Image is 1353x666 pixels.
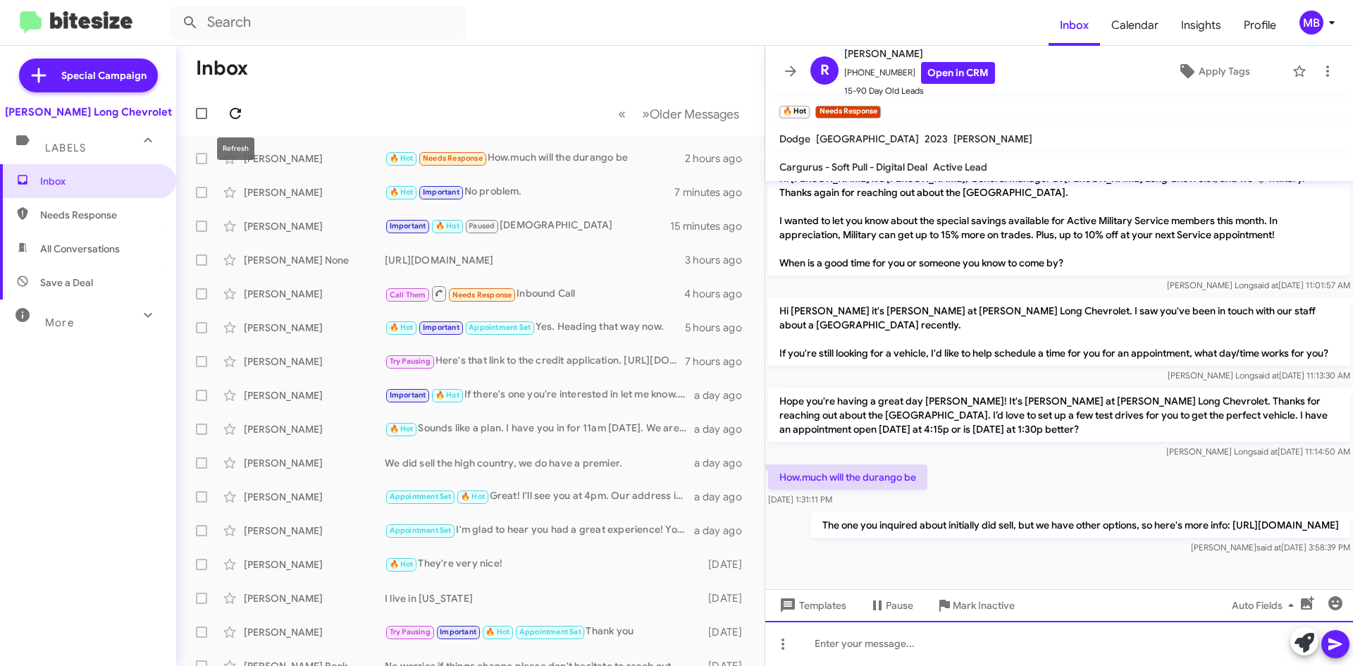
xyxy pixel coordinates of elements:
[385,421,694,437] div: Sounds like a plan. I have you in for 11am [DATE]. We are located at [STREET_ADDRESS]
[844,45,995,62] span: [PERSON_NAME]
[40,174,160,188] span: Inbox
[244,253,385,267] div: [PERSON_NAME] None
[685,152,753,166] div: 2 hours ago
[435,390,459,400] span: 🔥 Hot
[921,62,995,84] a: Open in CRM
[45,142,86,154] span: Labels
[385,218,670,234] div: [DEMOGRAPHIC_DATA]
[390,492,452,501] span: Appointment Set
[40,208,160,222] span: Needs Response
[779,132,810,145] span: Dodge
[815,106,880,118] small: Needs Response
[385,253,685,267] div: [URL][DOMAIN_NAME]
[925,593,1026,618] button: Mark Inactive
[1167,280,1350,290] span: [PERSON_NAME] Long [DATE] 11:01:57 AM
[385,319,685,335] div: Yes. Heading that way now.
[1254,370,1279,381] span: said at
[779,106,810,118] small: 🔥 Hot
[244,625,385,639] div: [PERSON_NAME]
[694,524,753,538] div: a day ago
[844,84,995,98] span: 15-90 Day Old Leads
[634,99,748,128] button: Next
[244,152,385,166] div: [PERSON_NAME]
[1287,11,1337,35] button: MB
[40,276,93,290] span: Save a Deal
[244,557,385,572] div: [PERSON_NAME]
[768,298,1350,366] p: Hi [PERSON_NAME] it's [PERSON_NAME] at [PERSON_NAME] Long Chevrolet. I saw you've been in touch w...
[694,388,753,402] div: a day ago
[435,221,459,230] span: 🔥 Hot
[886,593,913,618] span: Pause
[390,290,426,300] span: Call Them
[642,105,650,123] span: »
[244,354,385,369] div: [PERSON_NAME]
[390,221,426,230] span: Important
[1254,280,1278,290] span: said at
[244,287,385,301] div: [PERSON_NAME]
[816,132,919,145] span: [GEOGRAPHIC_DATA]
[684,287,753,301] div: 4 hours ago
[811,512,1350,538] p: The one you inquired about initially did sell, but we have other options, so here's more info: [U...
[171,6,467,39] input: Search
[694,422,753,436] div: a day ago
[385,150,685,166] div: How.much will the durango be
[385,624,701,640] div: Thank you
[423,323,459,332] span: Important
[858,593,925,618] button: Pause
[244,422,385,436] div: [PERSON_NAME]
[5,105,172,119] div: [PERSON_NAME] Long Chevrolet
[1256,542,1281,553] span: said at
[777,593,846,618] span: Templates
[953,593,1015,618] span: Mark Inactive
[1049,5,1100,46] a: Inbox
[685,354,753,369] div: 7 hours ago
[461,492,485,501] span: 🔥 Hot
[385,387,694,403] div: If there's one you're interested in let me know. I have quite a lot of inventory. The easiest thi...
[196,57,248,80] h1: Inbox
[1199,58,1250,84] span: Apply Tags
[385,184,674,200] div: No problem.
[244,524,385,538] div: [PERSON_NAME]
[440,627,476,636] span: Important
[469,323,531,332] span: Appointment Set
[1166,446,1350,457] span: [PERSON_NAME] Long [DATE] 11:14:50 AM
[19,58,158,92] a: Special Campaign
[423,154,483,163] span: Needs Response
[217,137,254,160] div: Refresh
[610,99,748,128] nav: Page navigation example
[768,464,927,490] p: How.much will the durango be
[765,593,858,618] button: Templates
[674,185,753,199] div: 7 minutes ago
[820,59,829,82] span: R
[390,627,431,636] span: Try Pausing
[390,424,414,433] span: 🔥 Hot
[40,242,120,256] span: All Conversations
[469,221,495,230] span: Paused
[670,219,753,233] div: 15 minutes ago
[701,625,753,639] div: [DATE]
[423,187,459,197] span: Important
[1232,5,1287,46] a: Profile
[244,321,385,335] div: [PERSON_NAME]
[486,627,509,636] span: 🔥 Hot
[1170,5,1232,46] a: Insights
[244,388,385,402] div: [PERSON_NAME]
[385,522,694,538] div: I'm glad to hear you had a great experience! Your feedback is truly appreciated, if you do need a...
[933,161,987,173] span: Active Lead
[385,591,701,605] div: I live in [US_STATE]
[768,166,1350,276] p: Hi [PERSON_NAME] it's [PERSON_NAME], General Manager at [PERSON_NAME] Long Chevrolet, and we 💚 mi...
[844,62,995,84] span: [PHONE_NUMBER]
[768,494,832,505] span: [DATE] 1:31:11 PM
[1221,593,1311,618] button: Auto Fields
[385,488,694,505] div: Great! I'll see you at 4pm. Our address is [STREET_ADDRESS]
[685,321,753,335] div: 5 hours ago
[390,154,414,163] span: 🔥 Hot
[244,591,385,605] div: [PERSON_NAME]
[519,627,581,636] span: Appointment Set
[701,557,753,572] div: [DATE]
[768,388,1350,442] p: Hope you're having a great day [PERSON_NAME]! It's [PERSON_NAME] at [PERSON_NAME] Long Chevrolet....
[390,187,414,197] span: 🔥 Hot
